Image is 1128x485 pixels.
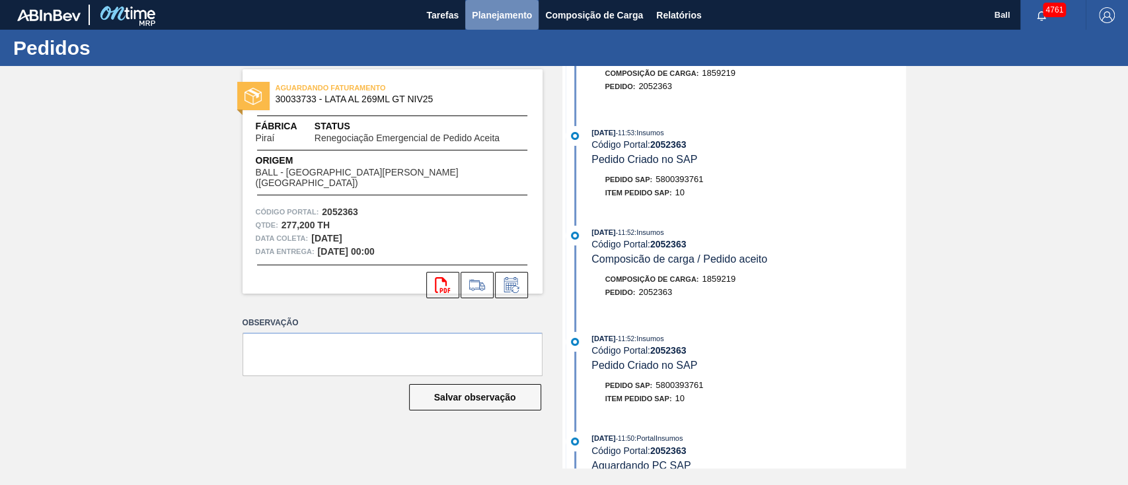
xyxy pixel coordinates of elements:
[591,335,615,342] span: [DATE]
[571,132,579,140] img: atual
[616,335,634,342] span: - 11:52
[256,133,275,143] span: Piraí
[1043,3,1066,17] span: 4761
[634,129,664,137] span: : Insumos
[244,88,262,105] img: status
[650,239,687,249] strong: 2052363
[605,176,653,183] span: Pedido SAP:
[276,94,515,104] span: 30033733 - LATA AL 269ML GT NIV25
[256,168,529,188] span: BALL - [GEOGRAPHIC_DATA][PERSON_NAME] ([GEOGRAPHIC_DATA])
[256,245,315,258] span: Data entrega:
[243,313,543,333] label: Observação
[426,272,459,298] div: Abrir arquivo PDF
[605,82,636,90] span: Pedido :
[311,233,342,243] strong: [DATE]
[638,81,672,91] span: 2052363
[591,460,691,471] span: Aguardando PC SAP
[256,154,529,168] span: Origem
[571,338,579,346] img: atual
[605,275,699,283] span: Composição de Carga :
[571,232,579,240] img: atual
[545,7,643,23] span: Composição de Carga
[591,345,905,356] div: Código Portal:
[256,218,278,232] span: Qtde :
[461,272,494,298] div: Ir para Composição de Carga
[675,187,684,197] span: 10
[656,174,703,184] span: 5800393761
[276,81,461,94] span: AGUARDANDO FATURAMENTO
[318,246,375,257] strong: [DATE] 00:00
[634,335,664,342] span: : Insumos
[17,9,81,21] img: TNhmsLtSVTkK8tSr43FrP2fwEKptu5GPRR3wAAAABJRU5ErkJggg==
[472,7,532,23] span: Planejamento
[591,434,615,442] span: [DATE]
[650,345,687,356] strong: 2052363
[495,272,528,298] div: Informar alteração no pedido
[591,445,905,456] div: Código Portal:
[322,207,358,217] strong: 2052363
[1099,7,1115,23] img: Logout
[616,435,634,442] span: - 11:50
[605,395,672,403] span: Item pedido SAP:
[1020,6,1063,24] button: Notificações
[634,434,683,442] span: : PortalInsumos
[256,205,319,218] span: Código Portal:
[282,220,330,230] strong: 277,200 TH
[409,384,541,410] button: Salvar observação
[605,69,699,77] span: Composição de Carga :
[605,189,672,197] span: Item pedido SAP:
[638,287,672,297] span: 2052363
[634,228,664,236] span: : Insumos
[702,274,735,284] span: 1859219
[315,119,529,133] span: Status
[702,68,735,78] span: 1859219
[591,228,615,236] span: [DATE]
[591,139,905,150] div: Código Portal:
[13,40,248,55] h1: Pedidos
[605,288,636,296] span: Pedido :
[656,380,703,390] span: 5800393761
[591,154,697,165] span: Pedido Criado no SAP
[616,129,634,137] span: - 11:53
[315,133,500,143] span: Renegociação Emergencial de Pedido Aceita
[256,119,315,133] span: Fábrica
[650,445,687,456] strong: 2052363
[591,129,615,137] span: [DATE]
[605,381,653,389] span: Pedido SAP:
[616,229,634,236] span: - 11:52
[571,437,579,445] img: atual
[426,7,459,23] span: Tarefas
[656,7,701,23] span: Relatórios
[591,253,767,265] span: Composicão de carga / Pedido aceito
[591,239,905,249] div: Código Portal:
[591,360,697,371] span: Pedido Criado no SAP
[256,232,309,245] span: Data coleta:
[650,139,687,150] strong: 2052363
[675,393,684,403] span: 10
